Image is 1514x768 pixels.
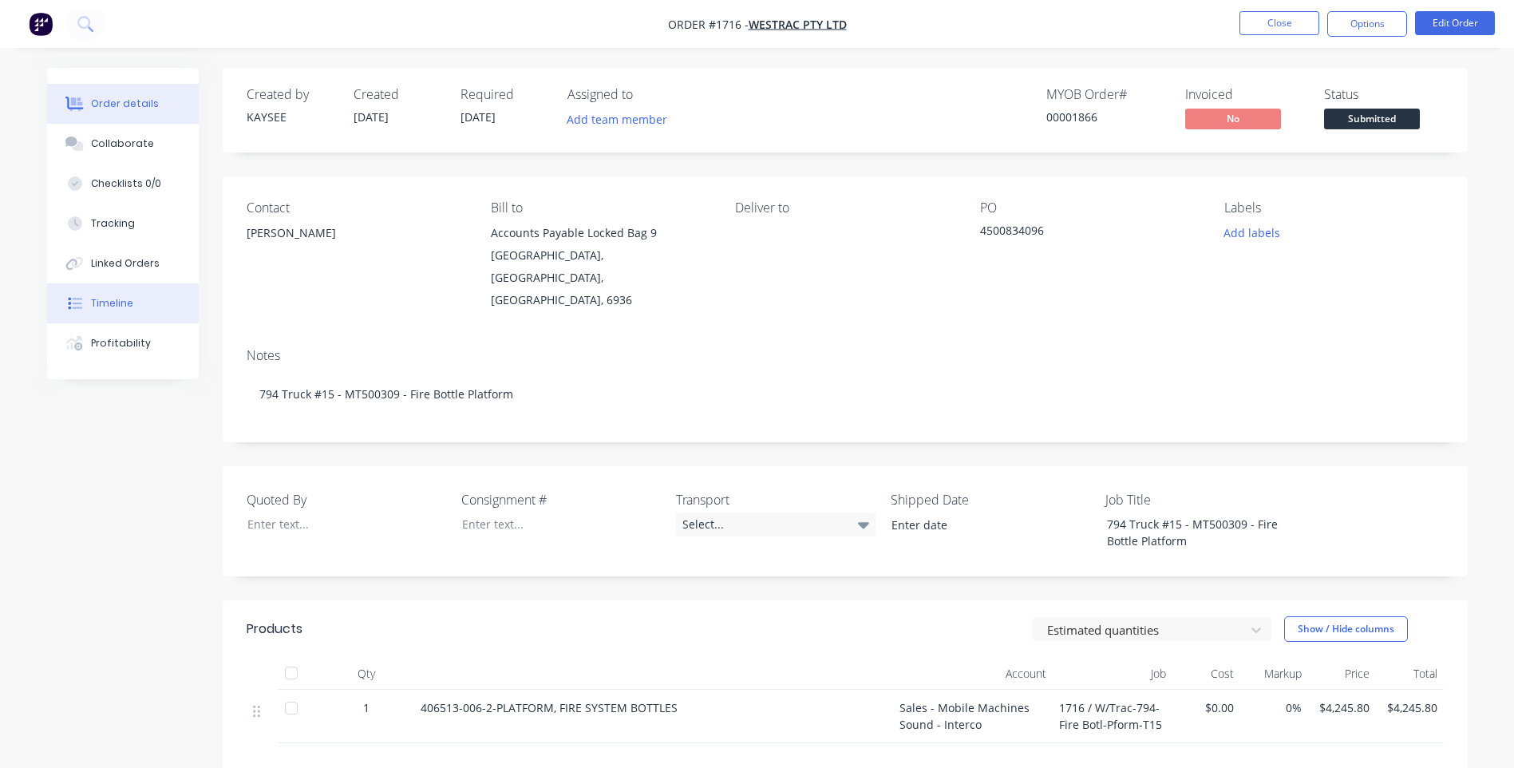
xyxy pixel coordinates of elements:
div: 00001866 [1046,109,1166,125]
span: $4,245.80 [1382,699,1437,716]
div: 794 Truck #15 - MT500309 - Fire Bottle Platform [1094,513,1294,552]
span: Submitted [1324,109,1420,129]
span: [DATE] [461,109,496,125]
div: [PERSON_NAME] [247,222,465,273]
div: 1716 / W/Trac-794-Fire Botl-Pform-T15 [1053,690,1172,743]
a: WesTrac Pty Ltd [749,17,847,32]
div: Total [1376,658,1444,690]
button: Profitability [47,323,199,363]
label: Quoted By [247,490,446,509]
span: No [1185,109,1281,129]
span: Order #1716 - [668,17,749,32]
label: Transport [676,490,876,509]
button: Checklists 0/0 [47,164,199,204]
div: [GEOGRAPHIC_DATA], [GEOGRAPHIC_DATA], [GEOGRAPHIC_DATA], 6936 [491,244,710,311]
div: Notes [247,348,1444,363]
button: Timeline [47,283,199,323]
div: Cost [1172,658,1240,690]
span: 0% [1247,699,1302,716]
button: Add labels [1216,222,1289,243]
div: Profitability [91,336,151,350]
div: Products [247,620,302,639]
button: Show / Hide columns [1284,616,1408,642]
div: Select... [676,513,876,536]
div: Linked Orders [91,256,160,271]
div: Qty [318,658,414,690]
div: Created [354,87,441,102]
div: Bill to [491,200,710,216]
span: 1 [363,699,370,716]
div: Status [1324,87,1444,102]
div: Accounts Payable Locked Bag 9 [491,222,710,244]
div: Markup [1240,658,1308,690]
div: Assigned to [567,87,727,102]
span: $4,245.80 [1314,699,1370,716]
div: Created by [247,87,334,102]
button: Order details [47,84,199,124]
label: Consignment # [461,490,661,509]
img: Factory [29,12,53,36]
div: Order details [91,97,159,111]
div: KAYSEE [247,109,334,125]
button: Edit Order [1415,11,1495,35]
button: Submitted [1324,109,1420,133]
div: Price [1308,658,1376,690]
div: Contact [247,200,465,216]
div: 4500834096 [980,222,1180,244]
div: Invoiced [1185,87,1305,102]
button: Add team member [558,109,675,130]
div: [PERSON_NAME] [247,222,465,244]
div: Accounts Payable Locked Bag 9[GEOGRAPHIC_DATA], [GEOGRAPHIC_DATA], [GEOGRAPHIC_DATA], 6936 [491,222,710,311]
div: Sales - Mobile Machines Sound - Interco [893,690,1053,743]
button: Add team member [567,109,676,130]
input: Enter date [880,513,1079,537]
div: Deliver to [735,200,954,216]
div: Job [1053,658,1172,690]
button: Tracking [47,204,199,243]
div: Required [461,87,548,102]
span: 406513-006-2-PLATFORM, FIRE SYSTEM BOTTLES [421,700,678,715]
label: Job Title [1105,490,1305,509]
div: PO [980,200,1199,216]
div: Collaborate [91,137,154,151]
div: Labels [1224,200,1443,216]
button: Collaborate [47,124,199,164]
button: Linked Orders [47,243,199,283]
span: [DATE] [354,109,389,125]
div: Checklists 0/0 [91,176,161,191]
div: Account [893,658,1053,690]
label: Shipped Date [891,490,1090,509]
button: Options [1327,11,1407,37]
div: MYOB Order # [1046,87,1166,102]
span: $0.00 [1179,699,1234,716]
div: Timeline [91,296,133,311]
div: Tracking [91,216,135,231]
button: Close [1239,11,1319,35]
div: 794 Truck #15 - MT500309 - Fire Bottle Platform [247,370,1444,418]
